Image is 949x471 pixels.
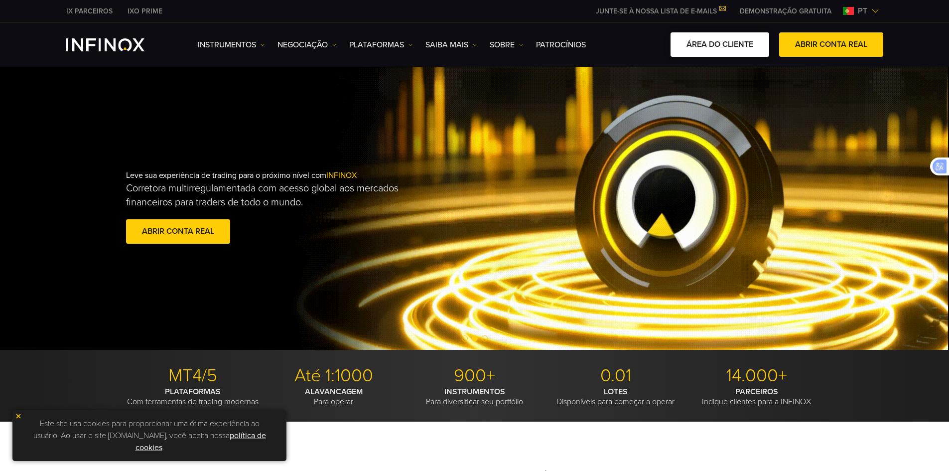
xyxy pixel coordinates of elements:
[536,39,586,51] a: Patrocínios
[59,6,120,16] a: INFINOX
[267,387,401,407] p: Para operar
[126,219,230,244] a: ABRIR CONTA REAL
[15,413,22,420] img: yellow close icon
[735,387,778,397] strong: PARCEIROS
[165,387,221,397] strong: PLATAFORMAS
[490,39,524,51] a: SOBRE
[425,39,477,51] a: Saiba mais
[17,415,281,456] p: Este site usa cookies para proporcionar uma ótima experiência ao usuário. Ao usar o site [DOMAIN_...
[779,32,883,57] a: ABRIR CONTA REAL
[126,387,260,407] p: Com ferramentas de trading modernas
[604,387,628,397] strong: LOTES
[305,387,363,397] strong: ALAVANCAGEM
[732,6,839,16] a: INFINOX MENU
[277,39,337,51] a: NEGOCIAÇÃO
[462,335,468,341] span: Go to slide 1
[482,335,488,341] span: Go to slide 3
[120,6,170,16] a: INFINOX
[690,365,823,387] p: 14.000+
[549,387,682,407] p: Disponíveis para começar a operar
[66,38,168,51] a: INFINOX Logo
[408,365,542,387] p: 900+
[588,7,732,15] a: JUNTE-SE À NOSSA LISTA DE E-MAILS
[126,155,496,262] div: Leve sua experiência de trading para o próximo nível com
[854,5,871,17] span: pt
[690,387,823,407] p: Indique clientes para a INFINOX
[326,170,357,180] span: INFINOX
[472,335,478,341] span: Go to slide 2
[671,32,769,57] a: ÁREA DO CLIENTE
[349,39,413,51] a: PLATAFORMAS
[126,181,422,209] p: Corretora multirregulamentada com acesso global aos mercados financeiros para traders de todo o m...
[444,387,505,397] strong: INSTRUMENTOS
[198,39,265,51] a: Instrumentos
[408,387,542,407] p: Para diversificar seu portfólio
[126,365,260,387] p: MT4/5
[549,365,682,387] p: 0.01
[267,365,401,387] p: Até 1:1000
